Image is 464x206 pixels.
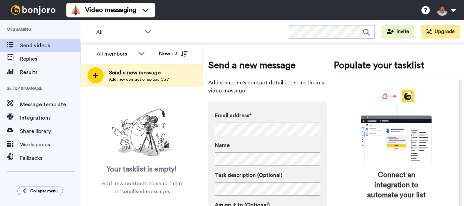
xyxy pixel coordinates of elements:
span: Results [20,68,80,76]
label: Task description (Optional) [215,171,320,179]
span: Add new contact or upload CSV [109,77,169,82]
button: Upgrade [421,25,460,39]
span: Send videos [20,42,80,50]
img: vm-color.svg [70,5,81,15]
span: Share library [20,127,80,135]
span: Send a new message [208,59,327,72]
span: Name [215,141,230,149]
label: Email address* [215,112,320,120]
span: Your tasklist is empty! [107,164,177,175]
span: Add someone's contact details to send them a video message [208,79,327,95]
span: Populate your tasklist [334,59,459,72]
span: Connect an integration to automate your list [362,170,430,200]
div: All members [97,50,135,58]
button: Invite [382,25,414,39]
span: Collapse menu [30,188,58,194]
button: Newest [154,47,192,60]
div: animation [346,90,447,163]
span: Fallbacks [20,154,80,162]
button: Collapse menu [17,187,63,195]
img: bj-logo-header-white.svg [8,5,58,15]
img: ready-set-action.png [108,106,175,159]
span: Send a new message [109,69,169,77]
span: All [96,28,141,36]
span: Integrations [20,114,80,122]
span: Add new contacts to send them personalised messages [91,180,193,196]
span: Video messaging [85,5,136,15]
span: Message template [20,100,80,109]
span: Workspaces [20,141,80,149]
span: Replies [20,55,80,63]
